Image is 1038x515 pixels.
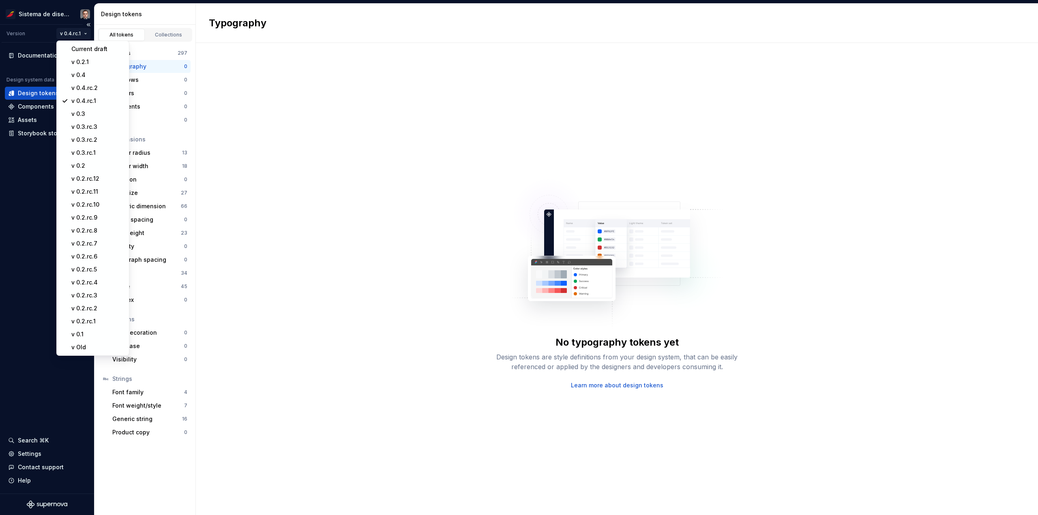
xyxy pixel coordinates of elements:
div: v 0.2.rc.10 [71,201,124,209]
div: v 0.2.rc.11 [71,188,124,196]
div: v 0.2.rc.7 [71,239,124,248]
div: v 0.4.rc.2 [71,84,124,92]
div: v 0.2.rc.4 [71,278,124,286]
div: v 0.2.rc.2 [71,304,124,312]
div: v 0.2.1 [71,58,124,66]
div: v 0.2.rc.5 [71,265,124,274]
div: v 0.2.rc.6 [71,252,124,261]
div: v 0.2 [71,162,124,170]
div: v 0.4 [71,71,124,79]
div: v 0.1 [71,330,124,338]
div: v 0.4.rc.1 [71,97,124,105]
div: v 0.3.rc.1 [71,149,124,157]
div: v 0.2.rc.12 [71,175,124,183]
div: v 0.3.rc.3 [71,123,124,131]
div: v 0.2.rc.1 [71,317,124,325]
div: v 0.2.rc.3 [71,291,124,299]
div: v 0.2.rc.9 [71,214,124,222]
div: v 0.3 [71,110,124,118]
div: Current draft [71,45,124,53]
div: v 0.2.rc.8 [71,227,124,235]
div: v 0.3.rc.2 [71,136,124,144]
div: v Old [71,343,124,351]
